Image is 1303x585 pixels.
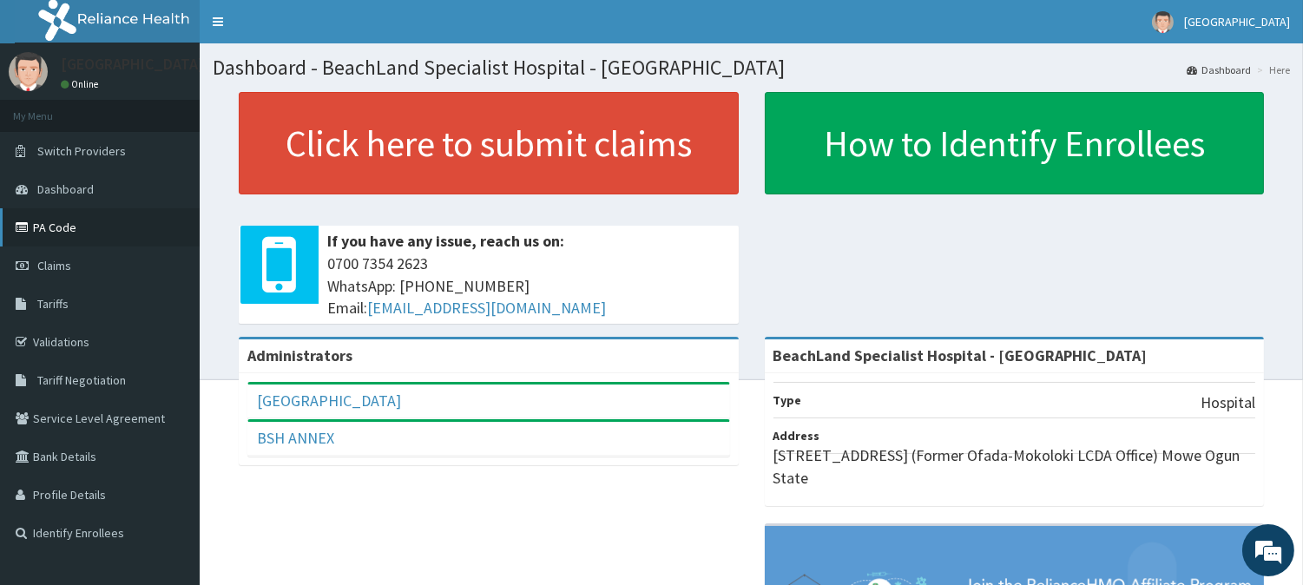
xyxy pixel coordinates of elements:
[239,92,739,194] a: Click here to submit claims
[367,298,606,318] a: [EMAIL_ADDRESS][DOMAIN_NAME]
[37,296,69,312] span: Tariffs
[37,258,71,273] span: Claims
[773,392,802,408] b: Type
[9,52,48,91] img: User Image
[37,181,94,197] span: Dashboard
[247,345,352,365] b: Administrators
[257,391,401,411] a: [GEOGRAPHIC_DATA]
[773,428,820,444] b: Address
[37,372,126,388] span: Tariff Negotiation
[773,444,1256,489] p: [STREET_ADDRESS] (Former Ofada-Mokoloki LCDA Office) Mowe Ogun State
[257,428,334,448] a: BSH ANNEX
[37,143,126,159] span: Switch Providers
[1187,62,1251,77] a: Dashboard
[765,92,1265,194] a: How to Identify Enrollees
[1253,62,1290,77] li: Here
[1152,11,1174,33] img: User Image
[773,345,1148,365] strong: BeachLand Specialist Hospital - [GEOGRAPHIC_DATA]
[61,56,204,72] p: [GEOGRAPHIC_DATA]
[1184,14,1290,30] span: [GEOGRAPHIC_DATA]
[61,78,102,90] a: Online
[213,56,1290,79] h1: Dashboard - BeachLand Specialist Hospital - [GEOGRAPHIC_DATA]
[327,253,730,319] span: 0700 7354 2623 WhatsApp: [PHONE_NUMBER] Email:
[1201,391,1255,414] p: Hospital
[327,231,564,251] b: If you have any issue, reach us on:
